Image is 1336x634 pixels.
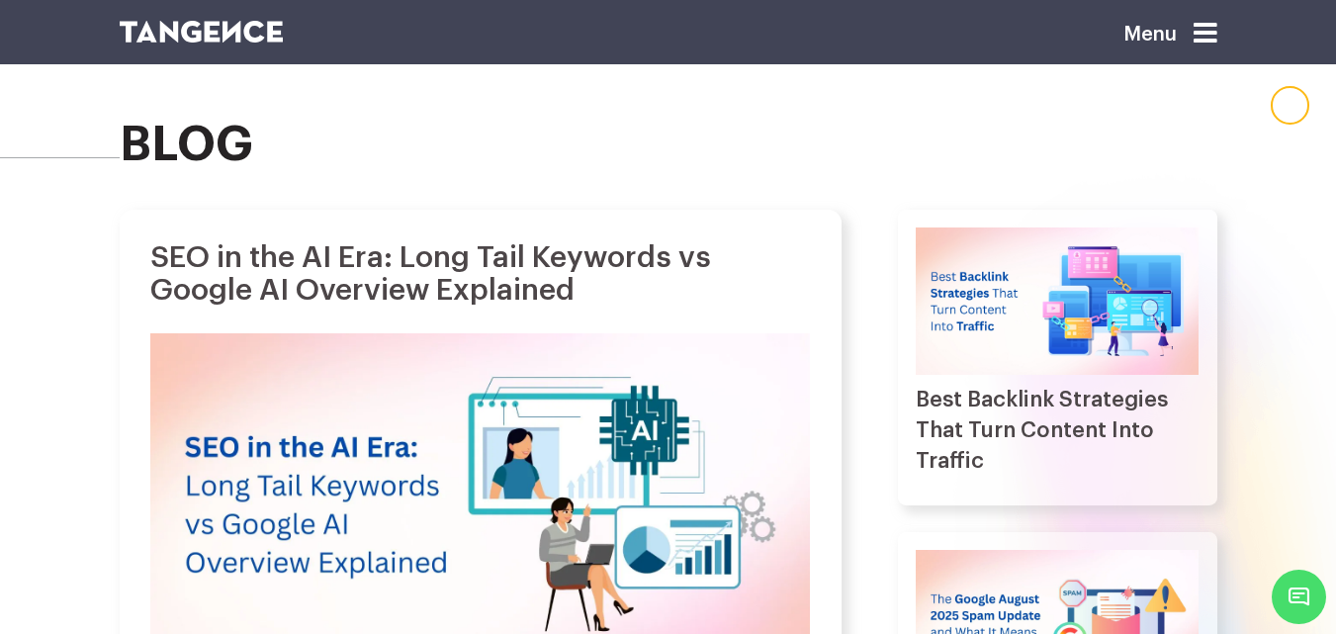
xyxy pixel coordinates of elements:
h1: SEO in the AI Era: Long Tail Keywords vs Google AI Overview Explained [150,241,809,307]
img: logo SVG [120,21,284,43]
h2: blog [120,119,1217,172]
img: Best Backlink Strategies That Turn Content Into Traffic [916,227,1199,375]
span: Chat Widget [1272,570,1326,624]
a: Best Backlink Strategies That Turn Content Into Traffic [916,389,1168,472]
